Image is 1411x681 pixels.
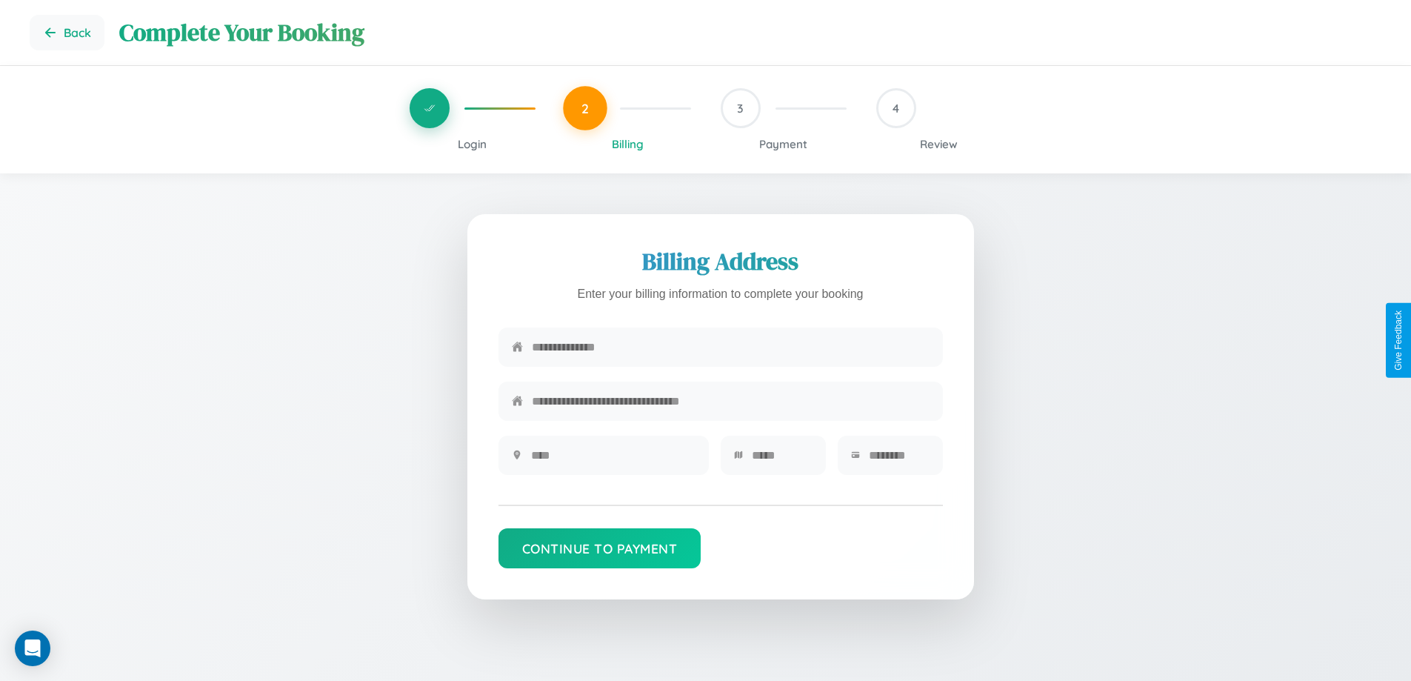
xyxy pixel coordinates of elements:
button: Go back [30,15,104,50]
h2: Billing Address [498,245,943,278]
span: 2 [581,100,589,116]
span: Payment [759,137,807,151]
p: Enter your billing information to complete your booking [498,284,943,305]
span: 4 [893,101,899,116]
div: Give Feedback [1393,310,1404,371]
h1: Complete Your Booking [119,16,1381,49]
span: Review [920,137,958,151]
button: Continue to Payment [498,528,701,568]
span: Login [458,137,487,151]
span: Billing [612,137,644,151]
div: Open Intercom Messenger [15,631,50,666]
span: 3 [737,101,744,116]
